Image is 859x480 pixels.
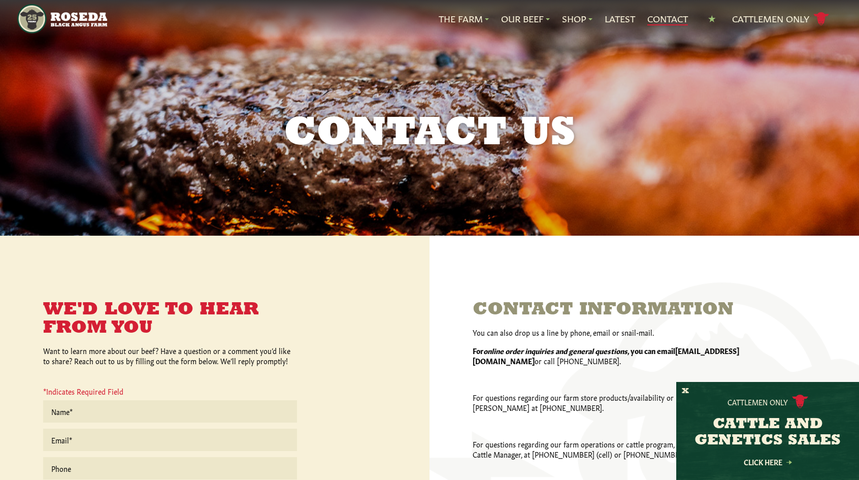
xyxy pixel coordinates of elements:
img: https://roseda.com/wp-content/uploads/2021/05/roseda-25-header.png [17,4,107,34]
img: cattle-icon.svg [792,395,808,408]
h3: We'd Love to Hear From You [43,301,297,337]
button: X [682,386,689,397]
a: Click Here [722,459,813,465]
em: online order inquiries and general questions [483,345,627,356]
a: Contact [647,12,688,25]
p: Cattlemen Only [728,397,788,407]
a: The Farm [439,12,489,25]
p: For questions regarding our farm operations or cattle program, please contact [PERSON_NAME], our ... [473,439,798,459]
input: Email* [43,429,297,451]
input: Name* [43,400,297,423]
a: Latest [605,12,635,25]
h1: Contact Us [170,114,689,154]
p: Want to learn more about our beef? Have a question or a comment you’d like to share? Reach out to... [43,345,297,366]
h3: Contact Information [473,301,798,319]
strong: For , you can email [473,345,675,356]
a: Cattlemen Only [732,10,830,28]
p: You can also drop us a line by phone, email or snail-mail. [473,327,798,337]
a: Our Beef [501,12,550,25]
strong: [EMAIL_ADDRESS][DOMAIN_NAME] [473,345,739,366]
p: or call [PHONE_NUMBER]. [473,345,798,366]
p: *Indicates Required Field [43,386,297,400]
p: For questions regarding our farm store products/availability or lunches, please contact [PERSON_N... [473,392,798,412]
input: Phone [43,457,297,479]
h3: CATTLE AND GENETICS SALES [689,417,846,449]
a: Shop [562,12,592,25]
